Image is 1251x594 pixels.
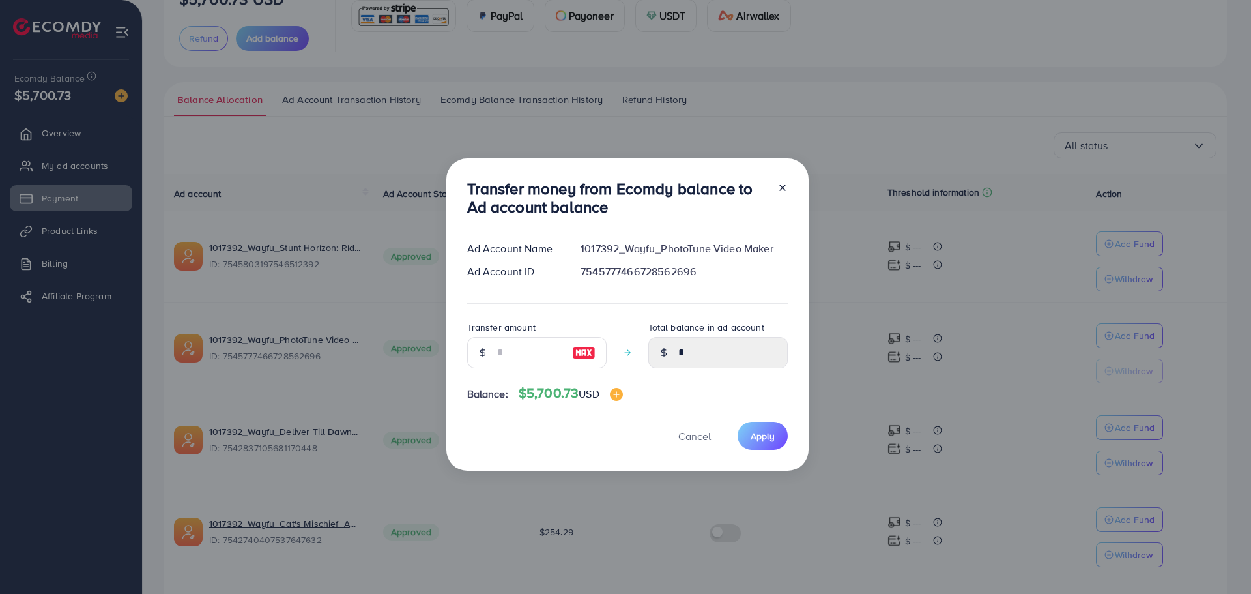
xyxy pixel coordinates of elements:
div: 7545777466728562696 [570,264,798,279]
span: Balance: [467,387,508,402]
span: Cancel [678,429,711,443]
button: Apply [738,422,788,450]
button: Cancel [662,422,727,450]
span: USD [579,387,599,401]
div: Ad Account Name [457,241,571,256]
div: 1017392_Wayfu_PhotoTune Video Maker [570,241,798,256]
h4: $5,700.73 [519,385,623,402]
img: image [610,388,623,401]
label: Transfer amount [467,321,536,334]
h3: Transfer money from Ecomdy balance to Ad account balance [467,179,767,217]
img: image [572,345,596,361]
div: Ad Account ID [457,264,571,279]
label: Total balance in ad account [648,321,764,334]
span: Apply [751,430,775,443]
iframe: Chat [1196,535,1241,584]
